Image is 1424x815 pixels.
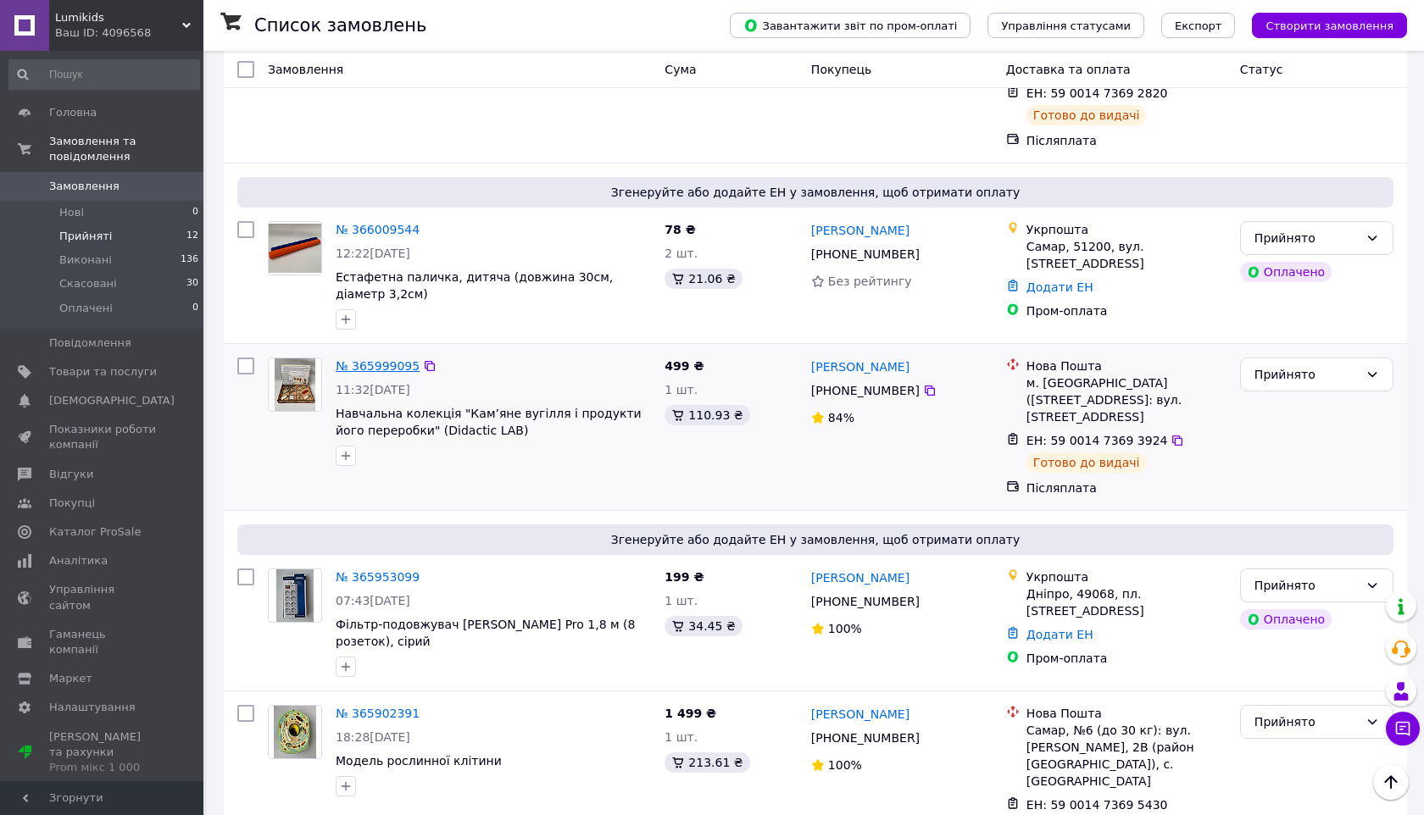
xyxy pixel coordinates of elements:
div: [PHONE_NUMBER] [808,726,923,750]
span: Головна [49,105,97,120]
span: 499 ₴ [665,359,704,373]
div: Самар, 51200, вул. [STREET_ADDRESS] [1026,238,1227,272]
span: 1 шт. [665,730,698,744]
span: Повідомлення [49,335,131,351]
a: Додати ЕН [1026,280,1093,294]
span: 12:22[DATE] [336,247,410,260]
div: Готово до видачі [1026,452,1147,473]
span: Відгуки [49,467,93,482]
div: Prom мікс 1 000 [49,760,157,775]
span: Статус [1240,63,1283,76]
button: Наверх [1373,764,1409,800]
a: Фільтр-подовжувач [PERSON_NAME] Pro 1,8 м (8 розеток), сірий [336,618,635,648]
div: Прийнято [1254,712,1359,731]
div: Прийнято [1254,576,1359,595]
span: 78 ₴ [665,223,695,236]
span: Нові [59,205,84,220]
button: Управління статусами [987,13,1144,38]
span: 0 [192,205,198,220]
span: Замовлення та повідомлення [49,134,203,164]
a: Модель рослинної клітини [336,754,502,768]
div: Післяплата [1026,132,1227,149]
img: Фото товару [276,569,314,622]
div: Дніпро, 49068, пл. [STREET_ADDRESS] [1026,585,1227,619]
a: Естафетна паличка, дитяча (довжина 30см, діаметр 3,2см) [336,270,613,301]
span: 1 499 ₴ [665,707,716,720]
a: [PERSON_NAME] [811,706,909,723]
div: Прийнято [1254,229,1359,247]
span: Замовлення [268,63,343,76]
span: Згенеруйте або додайте ЕН у замовлення, щоб отримати оплату [244,531,1387,548]
span: 100% [828,758,862,772]
a: № 365999095 [336,359,420,373]
span: Каталог ProSale [49,524,141,540]
a: [PERSON_NAME] [811,358,909,375]
span: Cума [665,63,696,76]
button: Експорт [1161,13,1236,38]
span: Показники роботи компанії [49,422,157,452]
span: 2 шт. [665,247,698,260]
span: ЕН: 59 0014 7369 2820 [1026,86,1168,100]
span: Маркет [49,671,92,686]
span: Управління статусами [1001,19,1131,32]
div: [PHONE_NUMBER] [808,242,923,266]
input: Пошук [8,59,200,90]
button: Завантажити звіт по пром-оплаті [730,13,971,38]
a: Навчальна колекція "Кам’яне вугілля і продукти його переробки" (Didactic LAB) [336,407,642,437]
span: 11:32[DATE] [336,383,410,396]
span: 199 ₴ [665,570,704,584]
button: Чат з покупцем [1386,712,1420,746]
div: 213.61 ₴ [665,752,749,773]
span: Замовлення [49,179,120,194]
span: 84% [828,411,854,424]
span: Управління сайтом [49,582,157,613]
span: Виконані [59,252,112,268]
div: 110.93 ₴ [665,405,749,425]
span: [PERSON_NAME] та рахунки [49,729,157,776]
span: 100% [828,622,862,635]
span: ЕН: 59 0014 7369 3924 [1026,434,1168,447]
a: № 366009544 [336,223,420,236]
a: Створити замовлення [1235,18,1407,31]
button: Створити замовлення [1252,13,1407,38]
span: ЕН: 59 0014 7369 5430 [1026,798,1168,812]
span: 07:43[DATE] [336,594,410,607]
div: 34.45 ₴ [665,616,742,636]
div: Післяплата [1026,480,1227,496]
div: Оплачено [1240,262,1332,282]
div: Нова Пошта [1026,705,1227,722]
span: Гаманець компанії [49,627,157,657]
span: Оплачені [59,301,113,316]
div: Пром-оплата [1026,302,1227,319]
a: Фото товару [268,705,322,759]
img: Фото товару [269,224,321,274]
div: Укрпошта [1026,568,1227,585]
img: Фото товару [274,706,315,758]
span: 136 [181,252,198,268]
div: 21.06 ₴ [665,269,742,289]
span: 18:28[DATE] [336,730,410,744]
span: 0 [192,301,198,316]
img: Фото товару [275,358,315,411]
a: Фото товару [268,568,322,623]
div: Пром-оплата [1026,650,1227,667]
span: Налаштування [49,700,136,715]
span: Створити замовлення [1265,19,1393,32]
span: Без рейтингу [828,274,912,288]
div: [PHONE_NUMBER] [808,590,923,613]
div: Прийнято [1254,365,1359,384]
div: Готово до видачі [1026,105,1147,125]
span: Покупець [811,63,871,76]
span: Аналітика [49,553,108,568]
a: Фото товару [268,358,322,412]
a: № 365953099 [336,570,420,584]
span: 30 [186,276,198,291]
span: Скасовані [59,276,117,291]
div: Укрпошта [1026,221,1227,238]
span: 12 [186,229,198,244]
div: [PHONE_NUMBER] [808,379,923,402]
span: Експорт [1175,19,1222,32]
